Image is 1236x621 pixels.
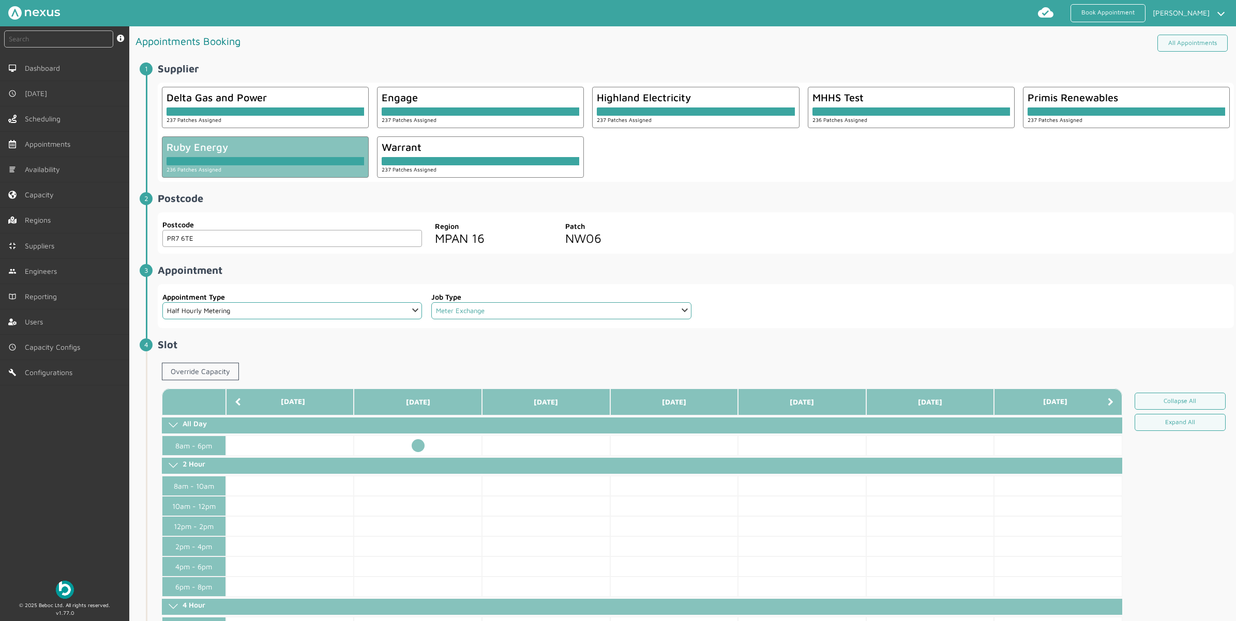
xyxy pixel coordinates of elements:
img: md-contract.svg [8,242,17,250]
th: [DATE] [482,389,610,415]
span: Suppliers [25,242,58,250]
label: 2 Hour [183,459,205,468]
a: All Appointments [1157,35,1228,52]
span: Appointments [25,140,74,148]
span: Dashboard [25,64,64,72]
a: Expand All [1135,414,1226,431]
label: Job Type [431,291,691,302]
h2: Supplier ️️️ [158,63,1234,74]
div: Warrant [382,141,579,153]
input: Search by: Ref, PostCode, MPAN, MPRN, Account, Customer [4,30,113,48]
small: 237 Patches Assigned [382,117,436,123]
span: [DATE] [25,89,51,98]
h1: Appointments Booking [135,30,685,52]
a: Book Appointment [1071,4,1145,22]
label: All Day [183,419,207,428]
a: Override Capacity [162,363,239,380]
span: Users [25,318,47,326]
small: 237 Patches Assigned [597,117,652,123]
div: Primis Renewables [1028,91,1225,103]
th: [DATE] [354,389,482,415]
span: Scheduling [25,115,65,123]
span: Configurations [25,368,77,377]
img: Beboc Logo [56,581,74,599]
small: 237 Patches Assigned [1028,117,1082,123]
h2: Postcode ️️️ [158,192,1234,204]
span: Capacity Configs [25,343,84,351]
span: MPAN 16 [435,231,485,245]
div: Ruby Energy [167,141,364,153]
span: Reporting [25,292,61,301]
img: md-cloud-done.svg [1037,4,1054,21]
th: [DATE] [610,389,738,415]
th: [DATE] [866,389,994,415]
img: md-list.svg [8,165,17,174]
img: md-book.svg [8,292,17,301]
img: md-time.svg [8,343,17,351]
small: 237 Patches Assigned [382,166,436,173]
div: Engage [382,91,579,103]
label: Postcode [162,219,422,230]
span: NW06 [565,231,601,245]
img: md-time.svg [8,89,17,98]
div: Highland Electricity [597,91,794,103]
img: appointments-left-menu.svg [8,140,17,148]
td: 6pm - 8pm [162,577,226,597]
img: scheduling-left-menu.svg [8,115,17,123]
label: 4 Hour [183,600,205,609]
th: [DATE] [226,389,354,415]
span: Capacity [25,191,58,199]
span: Availability [25,165,64,174]
a: 2 Hour [162,458,1122,474]
h2: Slot ️️️ [158,338,1234,350]
img: user-left-menu.svg [8,318,17,326]
div: Delta Gas and Power [167,91,364,103]
td: 8am - 10am [162,476,226,496]
a: All Day [162,417,1122,433]
img: regions.left-menu.svg [8,216,17,224]
img: md-people.svg [8,267,17,275]
img: Nexus [8,6,60,20]
label: Appointment Type [162,291,422,302]
a: Previous [235,397,240,407]
th: [DATE] [994,389,1122,415]
small: 236 Patches Assigned [812,117,867,123]
img: md-desktop.svg [8,64,17,72]
img: capacity-left-menu.svg [8,191,17,199]
td: 12pm - 2pm [162,516,226,536]
img: md-build.svg [8,368,17,377]
td: 2pm - 4pm [162,536,226,556]
label: Region [435,221,557,231]
td: 4pm - 6pm [162,556,226,577]
td: 8am - 6pm [162,436,226,456]
td: 10am - 12pm [162,496,226,516]
th: [DATE] [738,389,866,415]
label: Patch [565,221,687,231]
a: 4 Hour [162,599,1122,615]
small: 237 Patches Assigned [167,117,221,123]
a: Collapse All [1135,393,1226,410]
span: Engineers [25,267,61,275]
div: MHHS Test [812,91,1010,103]
small: 236 Patches Assigned [167,166,221,173]
span: Regions [25,216,55,224]
h2: Appointment ️️️ [158,264,1234,276]
a: Next [1108,397,1113,407]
